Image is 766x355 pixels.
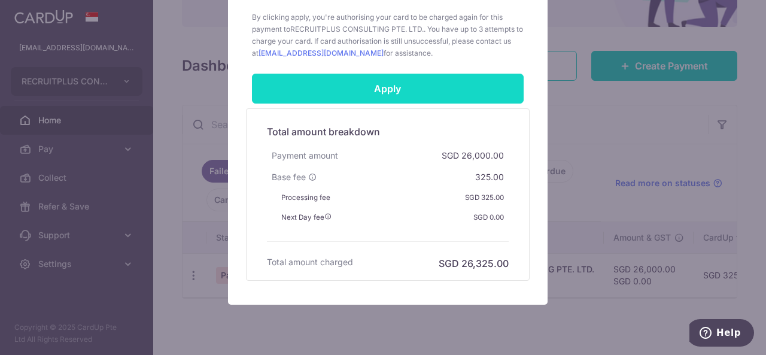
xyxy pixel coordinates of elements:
div: Processing fee [276,188,335,208]
div: SGD 325.00 [460,188,509,208]
span: By clicking apply, you're authorising your card to be charged again for this payment to . You hav... [252,11,524,59]
h5: Total amount breakdown [267,125,509,139]
iframe: Opens a widget where you can find more information [689,319,754,349]
h6: Total amount charged [267,256,353,268]
div: SGD 26,000.00 [437,145,509,166]
span: Next Day fee [281,213,332,222]
input: Apply [252,74,524,104]
h6: SGD 26,325.00 [439,256,509,271]
div: Payment amount [267,145,343,166]
a: [EMAIL_ADDRESS][DOMAIN_NAME] [259,48,384,57]
div: SGD 0.00 [469,208,509,227]
span: Base fee [272,171,306,183]
div: 325.00 [470,166,509,188]
span: RECRUITPLUS CONSULTING PTE. LTD. [290,25,424,34]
